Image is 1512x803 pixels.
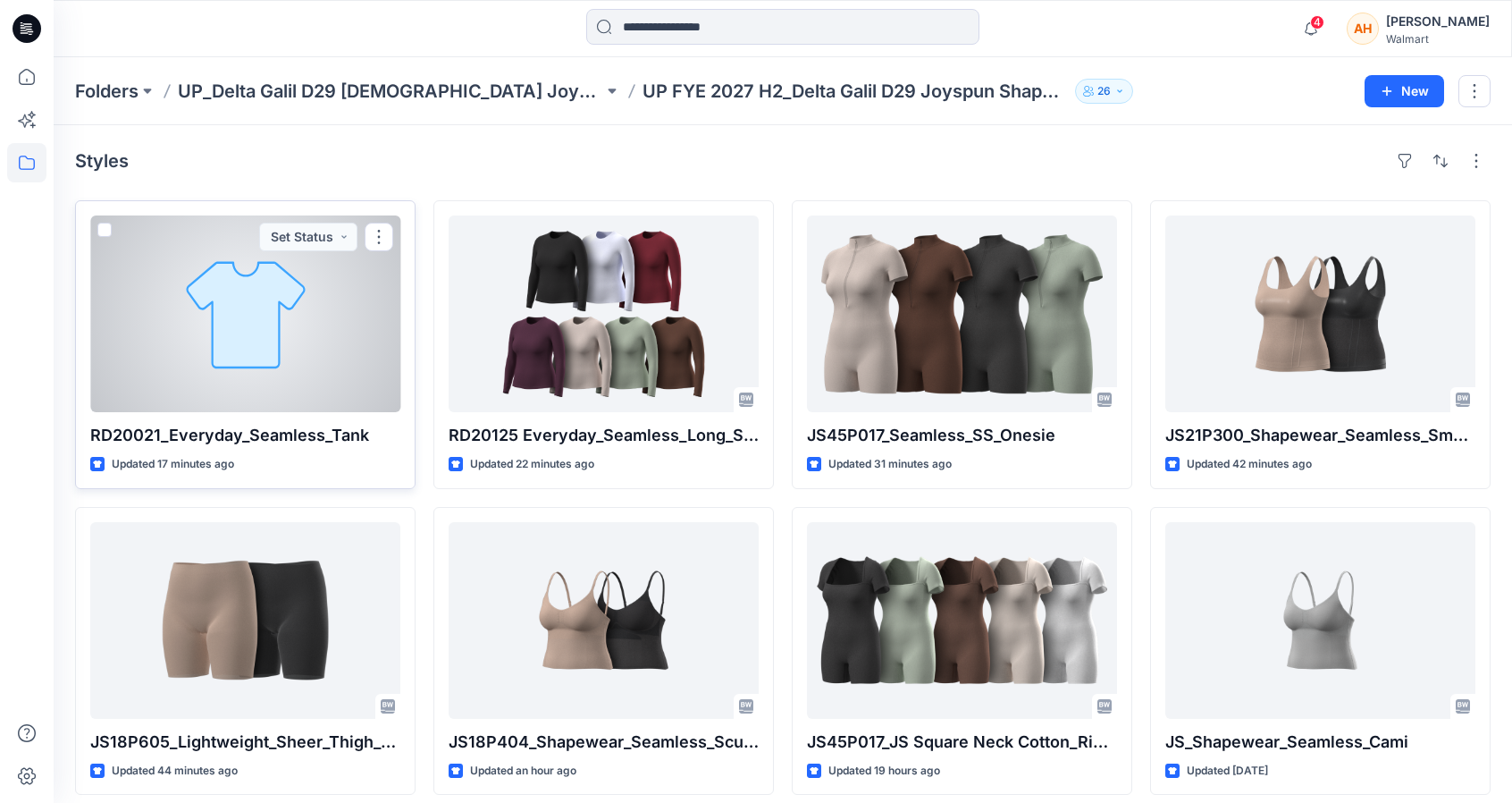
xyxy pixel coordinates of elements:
[1097,81,1111,101] p: 26
[807,730,1117,755] p: JS45P017_JS Square Neck Cotton_Rib_Onesie
[807,216,1117,412] a: JS45P017_Seamless_SS_Onesie
[643,79,1068,104] p: UP FYE 2027 H2_Delta Galil D29 Joyspun Shapewear
[828,455,952,474] p: Updated 31 minutes ago
[449,730,759,755] p: JS18P404_Shapewear_Seamless_Sculpt_Cami
[1347,13,1379,45] div: AH
[90,730,400,755] p: JS18P605_Lightweight_Sheer_Thigh_Slimmer
[807,423,1117,448] p: JS45P017_Seamless_SS_Onesie
[1187,455,1312,474] p: Updated 42 minutes ago
[449,423,759,448] p: RD20125 Everyday_Seamless_Long_Sleeve_top
[90,423,400,448] p: RD20021_Everyday_Seamless_Tank
[1165,522,1475,719] a: JS_Shapewear_Seamless_Cami
[1075,79,1133,104] button: 26
[178,79,603,104] a: UP_Delta Galil D29 [DEMOGRAPHIC_DATA] Joyspun Intimates
[112,455,234,474] p: Updated 17 minutes ago
[828,762,940,781] p: Updated 19 hours ago
[807,522,1117,719] a: JS45P017_JS Square Neck Cotton_Rib_Onesie
[1165,730,1475,755] p: JS_Shapewear_Seamless_Cami
[1310,15,1324,30] span: 4
[90,522,400,719] a: JS18P605_Lightweight_Sheer_Thigh_Slimmer
[90,216,400,412] a: RD20021_Everyday_Seamless_Tank
[1165,216,1475,412] a: JS21P300_Shapewear_Seamless_Smooth_Shine_Tank
[1187,762,1268,781] p: Updated [DATE]
[449,216,759,412] a: RD20125 Everyday_Seamless_Long_Sleeve_top
[470,762,576,781] p: Updated an hour ago
[75,150,129,172] h4: Styles
[1165,423,1475,448] p: JS21P300_Shapewear_Seamless_Smooth_Shine_Tank
[470,455,594,474] p: Updated 22 minutes ago
[75,79,139,104] a: Folders
[1386,32,1490,46] div: Walmart
[1386,11,1490,32] div: [PERSON_NAME]
[112,762,238,781] p: Updated 44 minutes ago
[1365,75,1444,107] button: New
[449,522,759,719] a: JS18P404_Shapewear_Seamless_Sculpt_Cami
